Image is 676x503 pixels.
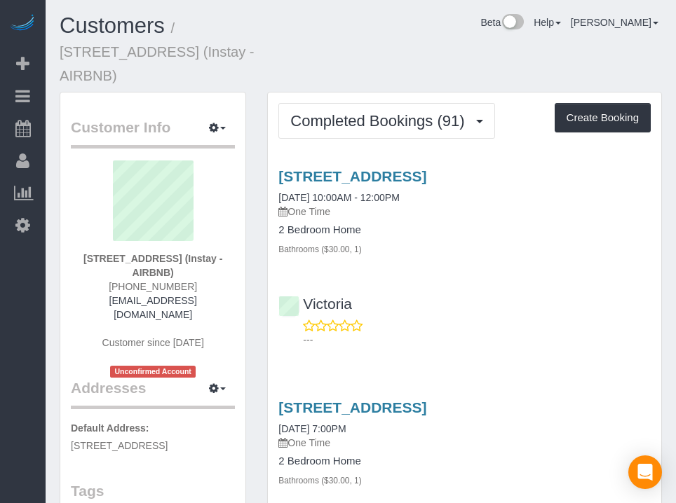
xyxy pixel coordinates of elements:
[8,14,36,34] img: Automaid Logo
[71,440,168,451] span: [STREET_ADDRESS]
[109,295,197,320] a: [EMAIL_ADDRESS][DOMAIN_NAME]
[278,244,361,254] small: Bathrooms ($30.00, 1)
[628,455,662,489] div: Open Intercom Messenger
[278,224,651,236] h4: 2 Bedroom Home
[290,112,471,130] span: Completed Bookings (91)
[278,192,399,203] a: [DATE] 10:00AM - 12:00PM
[303,333,651,347] p: ---
[278,103,494,139] button: Completed Bookings (91)
[555,103,651,132] button: Create Booking
[534,17,561,28] a: Help
[109,281,197,292] span: [PHONE_NUMBER]
[278,399,426,415] a: [STREET_ADDRESS]
[60,20,255,83] small: / [STREET_ADDRESS] (Instay - AIRBNB)
[278,296,352,312] a: Victoria
[501,14,524,32] img: New interface
[278,168,426,184] a: [STREET_ADDRESS]
[83,253,222,278] strong: [STREET_ADDRESS] (Instay - AIRBNB)
[278,455,651,467] h4: 2 Bedroom Home
[71,117,235,149] legend: Customer Info
[278,205,651,219] p: One Time
[102,337,204,348] span: Customer since [DATE]
[110,366,196,378] span: Unconfirmed Account
[480,17,524,28] a: Beta
[278,476,361,485] small: Bathrooms ($30.00, 1)
[278,423,346,434] a: [DATE] 7:00PM
[60,13,165,38] a: Customers
[71,421,149,435] label: Default Address:
[278,436,651,450] p: One Time
[571,17,658,28] a: [PERSON_NAME]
